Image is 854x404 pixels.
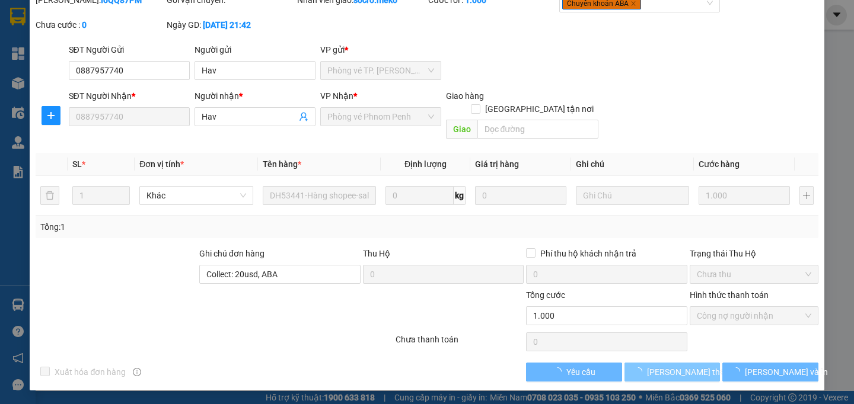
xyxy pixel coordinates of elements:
[553,367,566,376] span: loading
[327,108,434,126] span: Phòng vé Phnom Penh
[480,102,598,116] span: [GEOGRAPHIC_DATA] tận nơi
[722,363,818,381] button: [PERSON_NAME] và In
[690,290,769,300] label: Hình thức thanh toán
[526,363,622,381] button: Yêu cầu
[446,120,477,139] span: Giao
[203,20,251,30] b: [DATE] 21:42
[566,365,595,379] span: Yêu cầu
[624,363,720,381] button: [PERSON_NAME] thay đổi
[477,120,598,139] input: Dọc đường
[699,186,790,205] input: 0
[199,249,265,258] label: Ghi chú đơn hàng
[697,307,811,325] span: Công nợ người nhận
[167,18,295,31] div: Ngày GD:
[697,265,811,283] span: Chưa thu
[745,365,828,379] span: [PERSON_NAME] và In
[320,43,441,56] div: VP gửi
[634,367,647,376] span: loading
[40,186,59,205] button: delete
[195,89,316,102] div: Người nhận
[690,247,818,260] div: Trạng thái Thu Hộ
[446,91,484,101] span: Giao hàng
[394,333,525,354] div: Chưa thanh toán
[647,365,742,379] span: [PERSON_NAME] thay đổi
[199,265,361,284] input: Ghi chú đơn hàng
[320,91,353,101] span: VP Nhận
[327,62,434,79] span: Phòng vé TP. Hồ Chí Minh
[42,106,60,125] button: plus
[699,159,740,169] span: Cước hàng
[571,153,694,176] th: Ghi chú
[363,249,390,258] span: Thu Hộ
[50,365,130,379] span: Xuất hóa đơn hàng
[40,220,330,233] div: Tổng: 1
[36,18,164,31] div: Chưa cước :
[69,43,190,56] div: SĐT Người Gửi
[139,159,184,169] span: Đơn vị tính
[263,186,376,205] input: VD: Bàn, Ghế
[263,159,301,169] span: Tên hàng
[454,186,466,205] span: kg
[404,159,447,169] span: Định lượng
[82,20,87,30] b: 0
[146,187,246,204] span: Khác
[475,159,519,169] span: Giá trị hàng
[299,112,308,121] span: user-add
[732,367,745,376] span: loading
[475,186,566,205] input: 0
[69,89,190,102] div: SĐT Người Nhận
[799,186,814,205] button: plus
[526,290,565,300] span: Tổng cước
[195,43,316,56] div: Người gửi
[536,247,641,260] span: Phí thu hộ khách nhận trả
[630,1,636,7] span: close
[72,159,82,169] span: SL
[576,186,689,205] input: Ghi Chú
[42,111,60,120] span: plus
[133,368,141,376] span: info-circle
